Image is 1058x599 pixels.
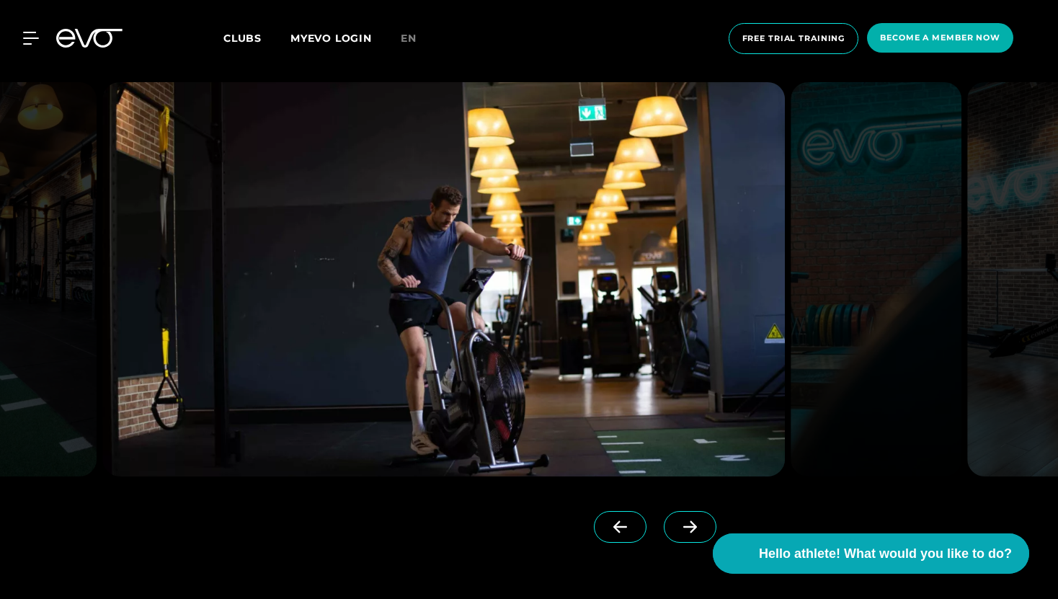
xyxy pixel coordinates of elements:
a: MYEVO LOGIN [290,32,372,45]
a: Become a member now [863,23,1018,54]
img: evofitness [791,82,961,476]
font: Become a member now [880,32,1000,43]
a: Free trial training [724,23,863,54]
a: Clubs [223,31,290,45]
button: Hello athlete! What would you like to do? [713,533,1029,574]
font: en [401,32,417,45]
img: evofitness [102,82,785,476]
font: Hello athlete! What would you like to do? [759,546,1012,561]
font: Free trial training [742,33,845,43]
font: Clubs [223,32,262,45]
a: en [401,30,434,47]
